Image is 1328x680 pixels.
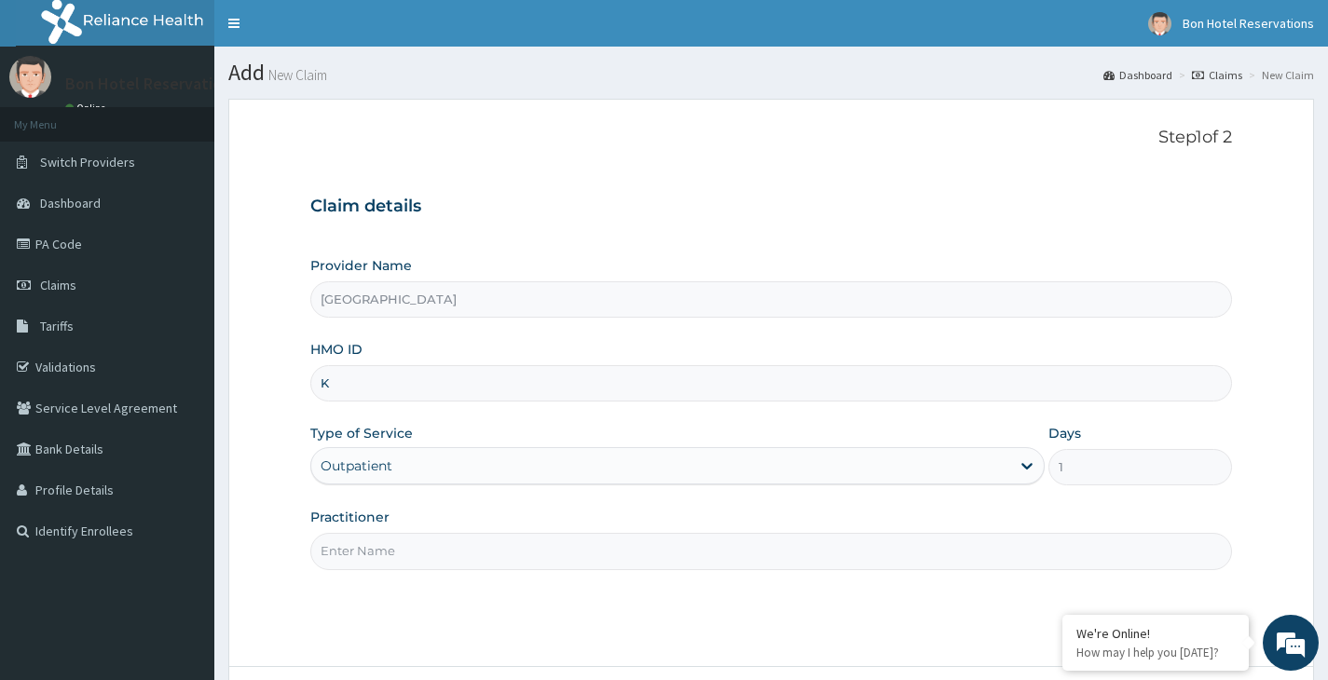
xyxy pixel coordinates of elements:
[9,56,51,98] img: User Image
[310,424,413,442] label: Type of Service
[1183,15,1314,32] span: Bon Hotel Reservations
[40,195,101,211] span: Dashboard
[1148,12,1171,35] img: User Image
[310,340,363,359] label: HMO ID
[1192,67,1242,83] a: Claims
[65,102,110,115] a: Online
[310,256,412,275] label: Provider Name
[1076,625,1235,642] div: We're Online!
[310,508,390,526] label: Practitioner
[265,68,327,82] small: New Claim
[310,365,1232,401] input: Enter HMO ID
[310,197,1232,217] h3: Claim details
[1076,645,1235,660] p: How may I help you today?
[1048,424,1081,442] label: Days
[65,75,239,92] p: Bon Hotel Reservations
[40,154,135,170] span: Switch Providers
[40,277,76,293] span: Claims
[1244,67,1314,83] li: New Claim
[310,533,1232,569] input: Enter Name
[1103,67,1172,83] a: Dashboard
[228,61,1314,85] h1: Add
[40,318,74,334] span: Tariffs
[310,128,1232,148] p: Step 1 of 2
